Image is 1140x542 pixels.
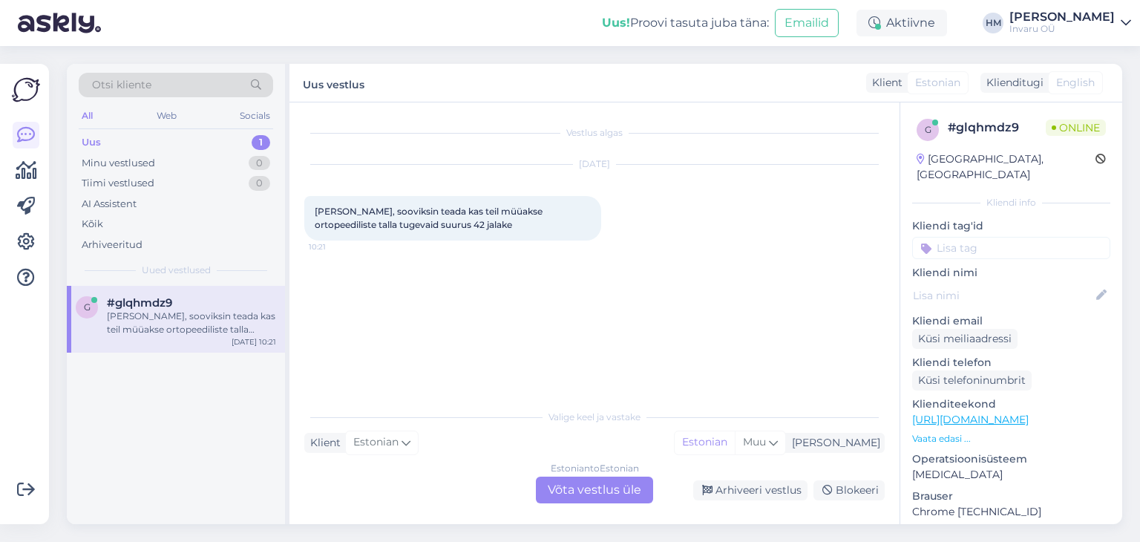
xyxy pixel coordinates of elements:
[252,135,270,150] div: 1
[1056,75,1095,91] span: English
[551,462,639,475] div: Estonian to Estonian
[82,156,155,171] div: Minu vestlused
[980,75,1044,91] div: Klienditugi
[142,264,211,277] span: Uued vestlused
[353,434,399,451] span: Estonian
[917,151,1095,183] div: [GEOGRAPHIC_DATA], [GEOGRAPHIC_DATA]
[82,176,154,191] div: Tiimi vestlused
[82,135,101,150] div: Uus
[12,76,40,104] img: Askly Logo
[856,10,947,36] div: Aktiivne
[536,477,653,503] div: Võta vestlus üle
[912,196,1110,209] div: Kliendi info
[948,119,1046,137] div: # glqhmdz9
[743,435,766,448] span: Muu
[925,124,931,135] span: g
[249,156,270,171] div: 0
[304,126,885,140] div: Vestlus algas
[84,301,91,313] span: g
[1009,11,1131,35] a: [PERSON_NAME]Invaru OÜ
[107,310,276,336] div: [PERSON_NAME], sooviksin teada kas teil müüakse ortopeediliste talla tugevaid suurus 42 jalake
[237,106,273,125] div: Socials
[813,480,885,500] div: Blokeeri
[866,75,902,91] div: Klient
[1009,11,1115,23] div: [PERSON_NAME]
[79,106,96,125] div: All
[82,217,103,232] div: Kõik
[912,467,1110,483] p: [MEDICAL_DATA]
[775,9,839,37] button: Emailid
[304,411,885,424] div: Valige keel ja vastake
[232,336,276,347] div: [DATE] 10:21
[1009,23,1115,35] div: Invaru OÜ
[303,73,364,93] label: Uus vestlus
[912,237,1110,259] input: Lisa tag
[249,176,270,191] div: 0
[92,77,151,93] span: Otsi kliente
[107,296,172,310] span: #glqhmdz9
[82,197,137,212] div: AI Assistent
[1046,120,1106,136] span: Online
[912,413,1029,426] a: [URL][DOMAIN_NAME]
[912,313,1110,329] p: Kliendi email
[786,435,880,451] div: [PERSON_NAME]
[304,435,341,451] div: Klient
[912,218,1110,234] p: Kliendi tag'id
[912,355,1110,370] p: Kliendi telefon
[154,106,180,125] div: Web
[675,431,735,454] div: Estonian
[309,241,364,252] span: 10:21
[912,370,1032,391] div: Küsi telefoninumbrit
[912,265,1110,281] p: Kliendi nimi
[912,396,1110,412] p: Klienditeekond
[983,13,1003,33] div: HM
[912,451,1110,467] p: Operatsioonisüsteem
[915,75,960,91] span: Estonian
[315,206,545,230] span: [PERSON_NAME], sooviksin teada kas teil müüakse ortopeediliste talla tugevaid suurus 42 jalake
[913,287,1093,304] input: Lisa nimi
[912,329,1018,349] div: Küsi meiliaadressi
[912,432,1110,445] p: Vaata edasi ...
[912,489,1110,504] p: Brauser
[693,480,807,500] div: Arhiveeri vestlus
[602,16,630,30] b: Uus!
[304,157,885,171] div: [DATE]
[912,504,1110,520] p: Chrome [TECHNICAL_ID]
[82,238,142,252] div: Arhiveeritud
[602,14,769,32] div: Proovi tasuta juba täna:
